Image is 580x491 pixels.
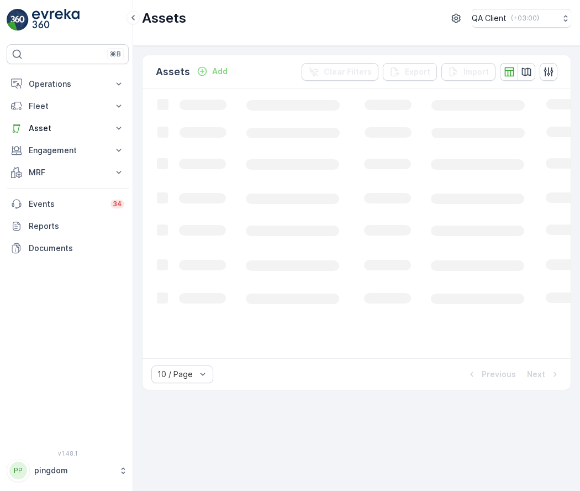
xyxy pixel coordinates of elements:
[7,237,129,259] a: Documents
[29,145,107,156] p: Engagement
[7,139,129,161] button: Engagement
[7,73,129,95] button: Operations
[110,50,121,59] p: ⌘B
[527,369,545,380] p: Next
[302,63,378,81] button: Clear Filters
[7,9,29,31] img: logo
[511,14,539,23] p: ( +03:00 )
[7,161,129,184] button: MRF
[482,369,516,380] p: Previous
[29,101,107,112] p: Fleet
[7,95,129,117] button: Fleet
[29,167,107,178] p: MRF
[7,193,129,215] a: Events34
[465,368,517,381] button: Previous
[212,66,228,77] p: Add
[7,117,129,139] button: Asset
[29,199,104,210] p: Events
[324,66,372,77] p: Clear Filters
[7,215,129,237] a: Reports
[192,65,232,78] button: Add
[441,63,495,81] button: Import
[7,450,129,457] span: v 1.48.1
[463,66,489,77] p: Import
[383,63,437,81] button: Export
[405,66,430,77] p: Export
[472,13,507,24] p: QA Client
[9,462,27,479] div: PP
[156,64,190,80] p: Assets
[29,79,107,90] p: Operations
[29,123,107,134] p: Asset
[472,9,571,28] button: QA Client(+03:00)
[7,459,129,482] button: PPpingdom
[142,9,186,27] p: Assets
[29,243,124,254] p: Documents
[32,9,80,31] img: logo_light-DOdMpM7g.png
[29,221,124,232] p: Reports
[526,368,562,381] button: Next
[34,465,113,476] p: pingdom
[113,200,122,208] p: 34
